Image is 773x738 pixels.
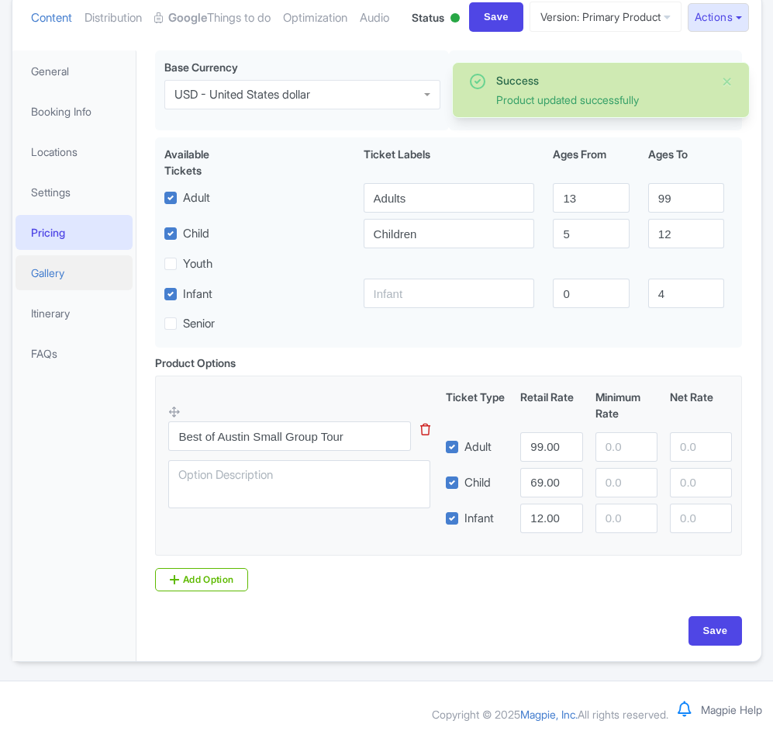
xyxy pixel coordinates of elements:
[168,9,207,27] strong: Google
[412,9,444,26] span: Status
[514,389,588,421] div: Retail Rate
[664,389,738,421] div: Net Rate
[183,286,212,303] label: Infant
[464,510,494,528] label: Infant
[174,88,310,102] div: USD - United States dollar
[155,568,248,591] a: Add Option
[595,504,657,533] input: 0.0
[701,703,762,716] a: Magpie Help
[670,504,732,533] input: 0.0
[16,255,133,290] a: Gallery
[183,315,215,333] label: Senior
[496,92,709,108] div: Product updated successfully
[595,432,657,462] input: 0.0
[155,355,236,371] div: Product Options
[16,215,133,250] a: Pricing
[16,296,133,331] a: Itinerary
[721,72,733,91] button: Close
[423,706,678,722] div: Copyright © 2025 All rights reserved.
[464,438,492,456] label: Adult
[520,468,582,497] input: 0.0
[164,146,228,178] div: Available Tickets
[464,474,491,492] label: Child
[354,146,544,178] div: Ticket Labels
[16,336,133,371] a: FAQs
[688,616,743,646] input: Save
[164,61,238,74] span: Base Currency
[589,389,664,421] div: Minimum Rate
[16,54,133,88] a: General
[183,189,210,207] label: Adult
[520,708,578,721] span: Magpie, Inc.
[670,468,732,497] input: 0.0
[183,255,212,273] label: Youth
[530,2,682,32] a: Version: Primary Product
[364,279,535,308] input: Infant
[16,94,133,129] a: Booking Info
[544,146,638,178] div: Ages From
[688,3,749,32] button: Actions
[469,2,523,32] input: Save
[16,134,133,169] a: Locations
[520,432,582,462] input: 0.0
[447,7,463,31] div: Active
[16,175,133,210] a: Settings
[496,72,709,88] div: Success
[520,504,582,533] input: 0.0
[457,59,579,75] label: Price: additional charges
[364,183,535,213] input: Adult
[670,432,732,462] input: 0.0
[168,421,411,451] input: Option Name
[183,225,209,243] label: Child
[364,219,535,248] input: Child
[639,146,733,178] div: Ages To
[440,389,514,421] div: Ticket Type
[595,468,657,497] input: 0.0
